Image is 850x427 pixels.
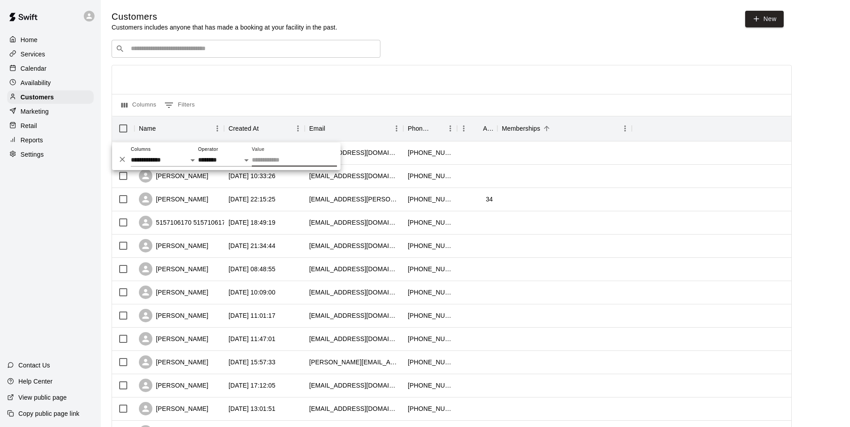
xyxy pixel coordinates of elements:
a: New [745,11,784,27]
div: 34 [486,195,493,204]
div: +15155596004 [408,148,453,157]
div: thebeckerfamily2015@gmail.com [309,334,399,343]
div: Email [309,116,325,141]
div: [PERSON_NAME] [139,262,208,276]
div: +15159757754 [408,241,453,250]
div: Search customers by name or email [112,40,380,58]
p: Marketing [21,107,49,116]
div: 2025-08-11 11:01:17 [229,311,276,320]
p: Availability [21,78,51,87]
label: Columns [131,146,151,153]
p: View public page [18,393,67,402]
button: Sort [470,122,483,135]
div: [PERSON_NAME] [139,379,208,392]
div: tyler.henry1019@gmail.com [309,148,399,157]
a: Reports [7,133,94,147]
a: Retail [7,119,94,132]
div: [PERSON_NAME] [139,402,208,415]
button: Show filters [162,98,197,112]
div: [PERSON_NAME] [139,332,208,346]
div: 2025-08-12 17:12:05 [229,381,276,390]
div: +13195419949 [408,265,453,273]
p: Services [21,50,45,59]
div: Created At [229,116,259,141]
p: Calendar [21,64,47,73]
div: +15153040789 [408,195,453,204]
button: Menu [291,122,305,135]
div: english.amyjo@gmail.com [309,381,399,390]
button: Menu [444,122,457,135]
a: Calendar [7,62,94,75]
div: +15153210279 [408,288,453,297]
p: Customers includes anyone that has made a booking at your facility in the past. [112,23,337,32]
div: Name [139,116,156,141]
div: +15152052763 [408,171,453,180]
div: 2025-06-20 10:33:26 [229,171,276,180]
p: Copy public page link [18,409,79,418]
div: abigail.pamela10@gmail.com [309,265,399,273]
div: 2025-08-11 11:47:01 [229,334,276,343]
label: Value [252,146,264,153]
p: Reports [21,136,43,145]
div: Services [7,47,94,61]
button: Menu [618,122,632,135]
button: Sort [431,122,444,135]
a: Marketing [7,105,94,118]
a: Availability [7,76,94,90]
div: 2025-08-11 10:09:00 [229,288,276,297]
div: 2025-08-11 08:48:55 [229,265,276,273]
p: Help Center [18,377,52,386]
div: [PERSON_NAME] [139,239,208,252]
div: [PERSON_NAME] [139,309,208,322]
div: 2025-08-14 13:01:51 [229,404,276,413]
h5: Customers [112,11,337,23]
button: Delete [116,153,129,166]
p: Customers [21,93,54,102]
div: Age [457,116,497,141]
div: 2025-08-11 15:57:33 [229,358,276,367]
div: Memberships [497,116,632,141]
div: [PERSON_NAME] [139,286,208,299]
div: Phone Number [408,116,431,141]
button: Menu [390,122,403,135]
div: 2025-07-13 22:15:25 [229,195,276,204]
div: makenzie.mcfarland@yahoo.com [309,195,399,204]
div: shelley.hagerty@gmail.com [309,358,399,367]
a: Customers [7,90,94,104]
button: Menu [211,122,224,135]
div: +13195413263 [408,358,453,367]
div: [PERSON_NAME] [139,169,208,183]
button: Menu [457,122,470,135]
div: 2025-07-15 18:49:19 [229,218,276,227]
label: Operator [198,146,218,153]
button: Sort [540,122,553,135]
p: Settings [21,150,44,159]
div: +15157106170 [408,218,453,227]
a: Home [7,33,94,47]
div: ktvi@dmacc.edu [309,218,399,227]
a: Settings [7,148,94,161]
div: 2025-08-10 21:34:44 [229,241,276,250]
div: alyshavanginkel@gmail.com [309,404,399,413]
div: Created At [224,116,305,141]
div: galbreathdm@gmail.com [309,241,399,250]
div: +15153716855 [408,334,453,343]
div: Age [483,116,493,141]
button: Sort [156,122,168,135]
button: Sort [259,122,272,135]
p: Contact Us [18,361,50,370]
div: +15155569484 [408,404,453,413]
div: Phone Number [403,116,457,141]
div: [PERSON_NAME] [139,355,208,369]
div: Email [305,116,403,141]
div: stacistrand@gmail.com [309,171,399,180]
div: [PERSON_NAME] [139,192,208,206]
div: rmorrisriley@outlook.com [309,311,399,320]
p: Home [21,35,38,44]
